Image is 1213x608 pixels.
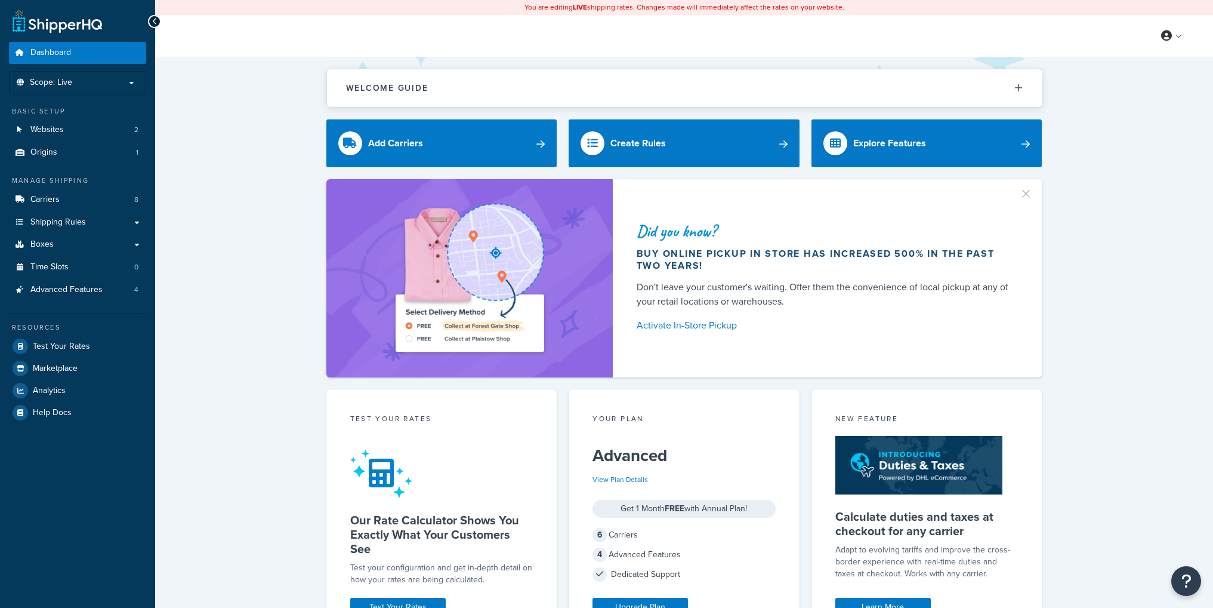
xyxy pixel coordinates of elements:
[592,548,607,562] span: 4
[835,509,1018,538] h5: Calculate duties and taxes at checkout for any carrier
[134,285,138,295] span: 4
[835,413,1018,427] div: New Feature
[30,48,71,58] span: Dashboard
[592,413,776,427] div: Your Plan
[33,364,78,374] span: Marketplace
[30,217,86,228] span: Shipping Rules
[1171,566,1201,596] button: Open Resource Center
[592,474,648,485] a: View Plan Details
[327,69,1042,107] button: Welcome Guide
[9,142,146,164] li: Origins
[9,211,146,234] a: Shipping Rules
[665,502,684,515] strong: FREE
[136,148,138,158] span: 1
[134,125,138,135] span: 2
[9,256,146,278] a: Time Slots0
[610,135,666,152] div: Create Rules
[346,84,428,93] h2: Welcome Guide
[9,42,146,64] a: Dashboard
[637,248,1014,272] div: Buy online pickup in store has increased 500% in the past two years!
[9,119,146,141] a: Websites2
[30,148,57,158] span: Origins
[569,119,800,167] a: Create Rules
[9,380,146,401] a: Analytics
[33,342,90,352] span: Test Your Rates
[134,195,138,205] span: 8
[33,386,66,396] span: Analytics
[362,197,578,360] img: ad-shirt-map-b0359fc47e01cab431d101c4b569394f6a03f54285957d908178d52f29eb9668.png
[30,125,64,135] span: Websites
[9,323,146,333] div: Resources
[592,527,776,543] div: Carriers
[835,544,1018,580] p: Adapt to evolving tariffs and improve the cross-border experience with real-time duties and taxes...
[9,142,146,164] a: Origins1
[592,500,776,518] div: Get 1 Month with Annual Plan!
[9,336,146,357] a: Test Your Rates
[637,223,1014,239] div: Did you know?
[592,546,776,563] div: Advanced Features
[368,135,423,152] div: Add Carriers
[9,279,146,301] a: Advanced Features4
[853,135,926,152] div: Explore Features
[9,176,146,186] div: Manage Shipping
[811,119,1042,167] a: Explore Features
[30,262,69,272] span: Time Slots
[30,285,103,295] span: Advanced Features
[9,234,146,256] a: Boxes
[134,262,138,272] span: 0
[573,2,587,13] b: LIVE
[9,106,146,116] div: Basic Setup
[9,402,146,423] a: Help Docs
[30,78,72,88] span: Scope: Live
[350,513,533,556] h5: Our Rate Calculator Shows You Exactly What Your Customers See
[592,566,776,583] div: Dedicated Support
[637,317,1014,334] a: Activate In-Store Pickup
[9,189,146,211] li: Carriers
[9,358,146,379] a: Marketplace
[326,119,557,167] a: Add Carriers
[33,408,72,418] span: Help Docs
[30,239,54,250] span: Boxes
[9,279,146,301] li: Advanced Features
[592,528,607,542] span: 6
[350,413,533,427] div: Test your rates
[592,446,776,465] h5: Advanced
[350,562,533,586] div: Test your configuration and get in-depth detail on how your rates are being calculated.
[637,280,1014,309] div: Don't leave your customer's waiting. Offer them the convenience of local pickup at any of your re...
[9,256,146,278] li: Time Slots
[30,195,60,205] span: Carriers
[9,189,146,211] a: Carriers8
[9,119,146,141] li: Websites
